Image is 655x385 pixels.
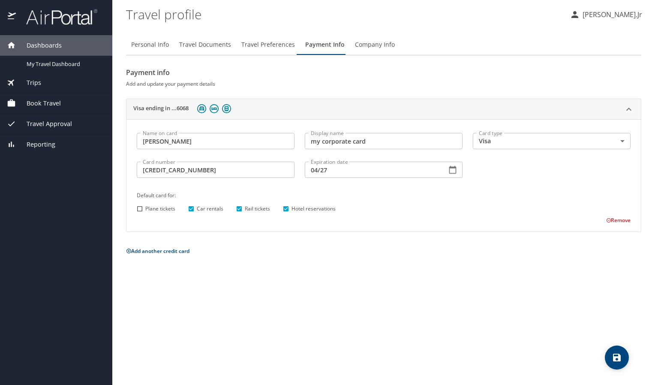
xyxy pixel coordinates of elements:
span: Book Travel [16,99,61,108]
span: Car rentals [197,205,223,213]
h1: Travel profile [126,1,563,27]
span: Travel Preferences [241,39,295,50]
button: Remove [606,217,631,224]
span: Hotel reservations [291,205,336,213]
span: Travel Approval [16,119,72,129]
input: MM/YY [305,162,440,178]
span: Rail tickets [245,205,270,213]
span: Payment Info [305,39,345,50]
span: Company Info [355,39,395,50]
div: Visa [473,133,631,149]
img: hotel [210,104,219,113]
h2: Payment info [126,66,641,79]
div: Visa ending in ...6068 [126,99,641,120]
img: rail [222,104,231,113]
span: Trips [16,78,41,87]
button: Add another credit card [126,247,189,255]
img: icon-airportal.png [8,9,17,25]
div: Profile [126,34,641,55]
span: Travel Documents [179,39,231,50]
span: My Travel Dashboard [27,60,102,68]
span: Dashboards [16,41,62,50]
input: Ex. My corporate card [305,133,463,149]
button: [PERSON_NAME].Jr [566,7,646,22]
span: Personal Info [131,39,169,50]
h6: Default card for: [137,191,631,200]
h2: Visa ending in ...6068 [133,104,189,114]
button: save [605,346,629,370]
img: airportal-logo.png [17,9,97,25]
p: [PERSON_NAME].Jr [580,9,642,20]
h6: Add and update your payment details [126,79,641,88]
span: Plane tickets [145,205,175,213]
div: Visa ending in ...6068 [126,119,641,232]
span: Reporting [16,140,55,149]
img: car [197,104,206,113]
